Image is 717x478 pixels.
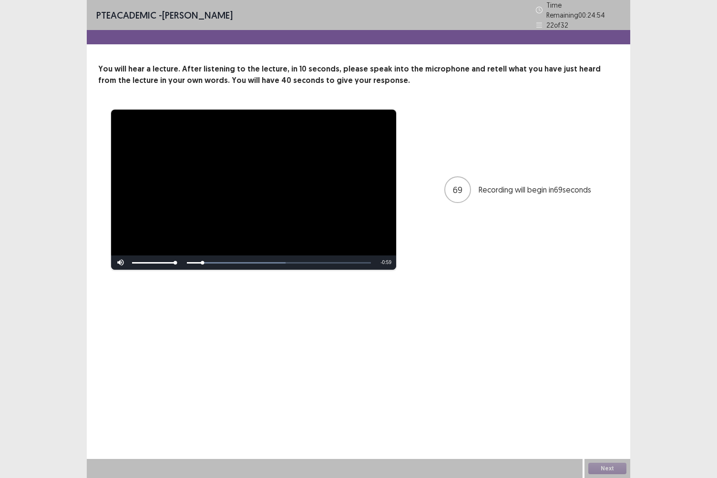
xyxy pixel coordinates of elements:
[98,63,619,86] p: You will hear a lecture. After listening to the lecture, in 10 seconds, please speak into the mic...
[111,255,130,270] button: Mute
[479,184,603,195] p: Recording will begin in 69 seconds
[96,8,233,22] p: - [PERSON_NAME]
[111,110,396,270] div: Video Player
[96,9,156,21] span: PTE academic
[132,262,175,264] div: Volume Level
[453,183,462,196] p: 69
[382,260,391,265] span: 0:59
[546,20,568,30] p: 22 of 32
[380,260,382,265] span: -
